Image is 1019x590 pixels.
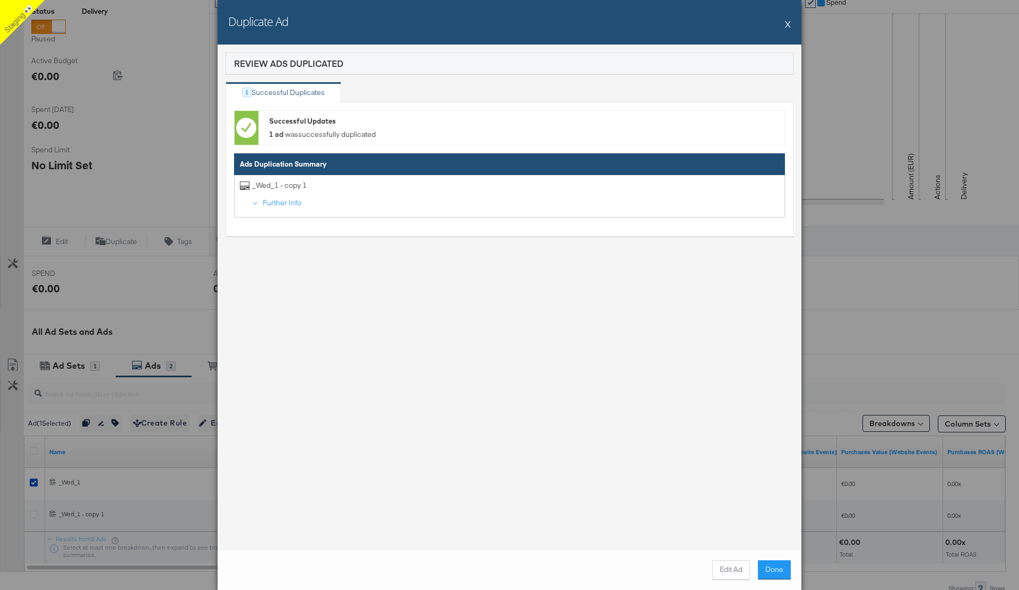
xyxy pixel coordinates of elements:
[785,13,791,34] button: X
[269,116,376,126] div: Successful Updates
[758,560,791,579] button: Done
[242,88,252,97] div: 1
[235,154,785,175] th: Ads Duplication Summary
[234,57,343,70] div: Review Ads Duplicated
[228,13,288,29] h2: Duplicate Ad
[712,560,750,579] button: Edit Ad
[269,129,283,139] strong: 1 ad
[269,129,376,140] span: was successfully duplicated
[240,193,779,212] a: Further Info
[252,180,307,191] div: _Wed_1 - copy 1
[252,88,325,98] div: Successful Duplicates
[258,198,774,208] div: Further Info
